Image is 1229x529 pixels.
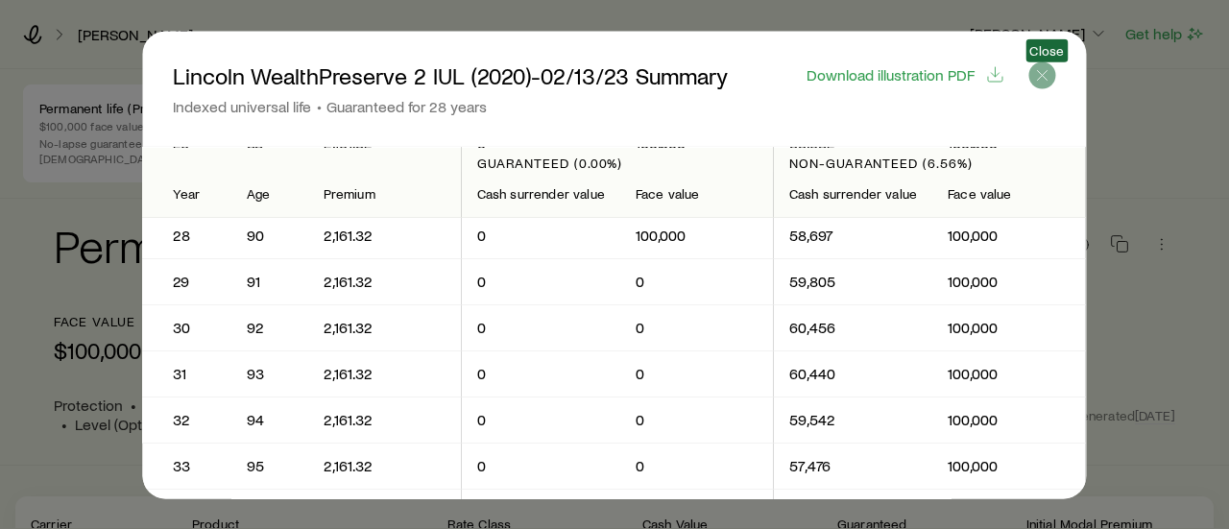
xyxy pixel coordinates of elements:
p: 100,000 [949,411,1071,430]
p: 2,161.32 [324,319,446,338]
p: 59,542 [789,411,917,430]
p: 0 [636,457,758,476]
p: 58,697 [789,227,917,246]
div: Premium [324,186,446,202]
p: 94 [247,411,293,430]
div: Face value [949,186,1071,202]
div: Cash surrender value [477,186,605,202]
p: Lincoln WealthPreserve 2 IUL (2020)-02/13/23 Summary [173,61,728,88]
div: Year [173,186,201,202]
p: 100,000 [949,273,1071,292]
p: 100,000 [949,365,1071,384]
p: Non-guaranteed (6.56%) [789,155,1070,170]
p: 2,161.32 [324,227,446,246]
p: 0 [477,273,605,292]
p: 31 [173,365,201,384]
p: 100,000 [949,227,1071,246]
p: 30 [173,319,201,338]
p: 59,805 [789,273,917,292]
p: Indexed universal life Guaranteed for 28 years [173,96,728,115]
div: Age [247,186,293,202]
p: 100,000 [949,457,1071,476]
p: 29 [173,273,201,292]
button: Download illustration PDF [806,63,1006,85]
p: 90 [247,227,293,246]
p: 0 [477,365,605,384]
p: 0 [477,227,605,246]
p: 0 [636,411,758,430]
p: 2,161.32 [324,411,446,430]
span: Close [1029,42,1064,58]
p: 33 [173,457,201,476]
p: 0 [477,457,605,476]
div: Face value [636,186,758,202]
p: 2,161.32 [324,273,446,292]
p: 95 [247,457,293,476]
div: Cash surrender value [789,186,917,202]
p: 0 [477,411,605,430]
span: Download illustration PDF [807,66,975,82]
p: 91 [247,273,293,292]
p: 2,161.32 [324,365,446,384]
p: 0 [636,273,758,292]
p: 100,000 [949,319,1071,338]
p: 2,161.32 [324,457,446,476]
p: Guaranteed (0.00%) [477,155,758,170]
p: 0 [636,365,758,384]
p: 60,440 [789,365,917,384]
p: 28 [173,227,201,246]
p: 60,456 [789,319,917,338]
p: 93 [247,365,293,384]
p: 57,476 [789,457,917,476]
p: 32 [173,411,201,430]
p: 92 [247,319,293,338]
p: 0 [477,319,605,338]
p: 0 [636,319,758,338]
p: 100,000 [636,227,758,246]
